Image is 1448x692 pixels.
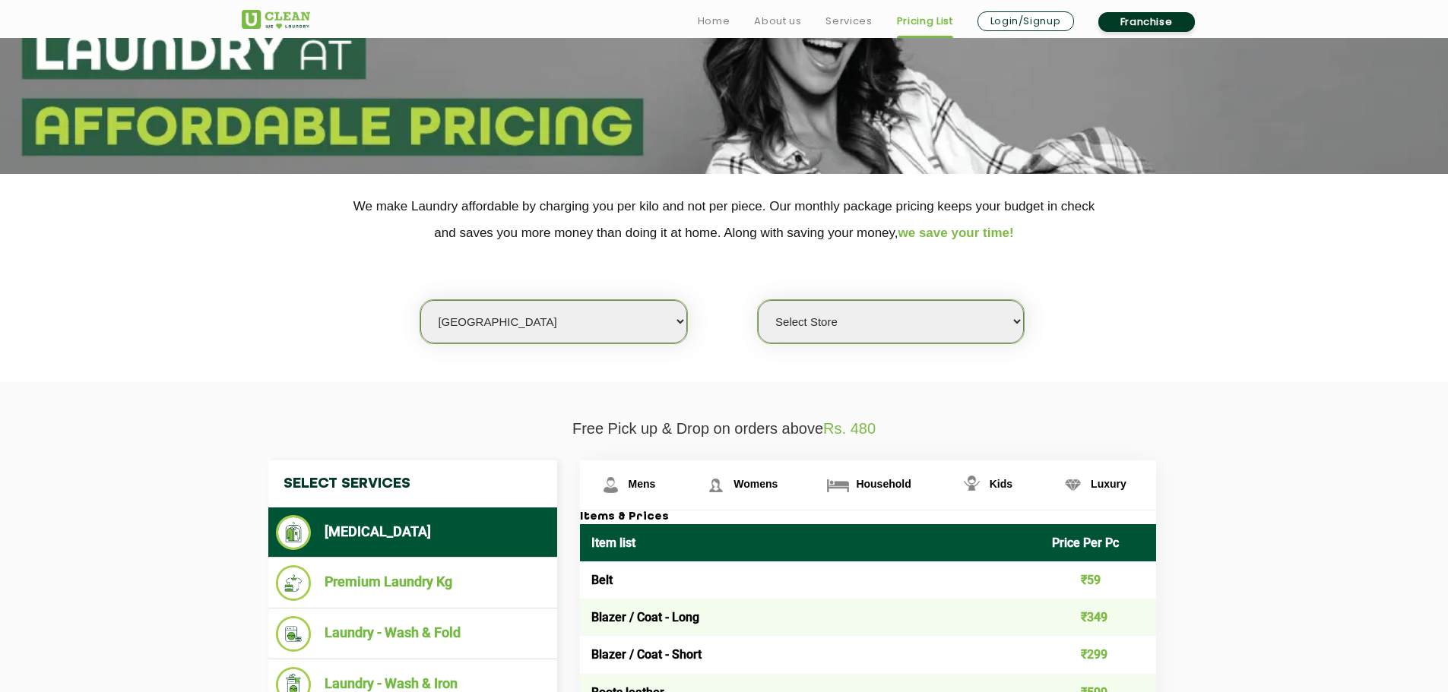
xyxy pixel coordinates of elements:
[276,616,312,652] img: Laundry - Wash & Fold
[276,616,550,652] li: Laundry - Wash & Fold
[1041,561,1156,599] td: ₹59
[629,478,656,490] span: Mens
[856,478,911,490] span: Household
[276,565,550,601] li: Premium Laundry Kg
[977,11,1074,31] a: Login/Signup
[1060,472,1086,498] img: Luxury
[698,12,730,30] a: Home
[825,472,851,498] img: Household
[958,472,985,498] img: Kids
[702,472,729,498] img: Womens
[1041,524,1156,561] th: Price Per Pc
[242,193,1207,246] p: We make Laundry affordable by charging you per kilo and not per piece. Our monthly package pricin...
[580,510,1156,524] h3: Items & Prices
[898,226,1014,240] span: we save your time!
[580,524,1041,561] th: Item list
[268,460,557,507] h4: Select Services
[580,636,1041,673] td: Blazer / Coat - Short
[597,472,624,498] img: Mens
[276,515,550,550] li: [MEDICAL_DATA]
[825,12,872,30] a: Services
[242,10,310,29] img: UClean Laundry and Dry Cleaning
[276,515,312,550] img: Dry Cleaning
[276,565,312,601] img: Premium Laundry Kg
[754,12,801,30] a: About us
[897,12,953,30] a: Pricing List
[580,599,1041,636] td: Blazer / Coat - Long
[1091,478,1126,490] span: Luxury
[990,478,1012,490] span: Kids
[580,561,1041,599] td: Belt
[734,478,778,490] span: Womens
[823,420,876,437] span: Rs. 480
[1041,636,1156,673] td: ₹299
[1098,12,1195,32] a: Franchise
[1041,599,1156,636] td: ₹349
[242,420,1207,438] p: Free Pick up & Drop on orders above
